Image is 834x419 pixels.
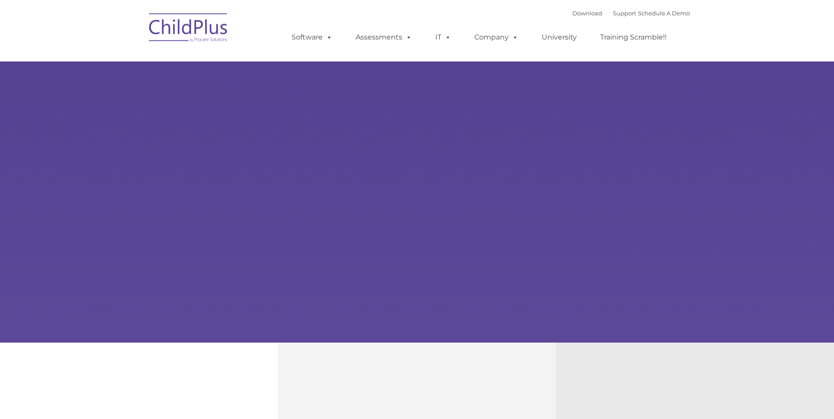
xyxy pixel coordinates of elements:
a: University [533,29,586,46]
a: Company [466,29,527,46]
a: IT [426,29,460,46]
img: ChildPlus by Procare Solutions [145,7,233,51]
a: Training Scramble!! [591,29,675,46]
a: Schedule A Demo [638,10,690,17]
a: Assessments [347,29,421,46]
a: Download [572,10,602,17]
a: Support [613,10,636,17]
a: Software [283,29,341,46]
font: | [572,10,690,17]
